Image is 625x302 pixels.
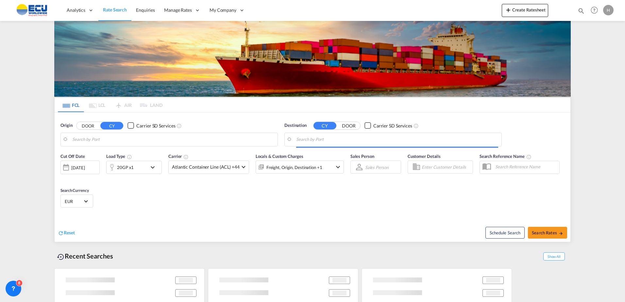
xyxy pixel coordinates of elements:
button: Note: By default Schedule search will only considerorigin ports, destination ports and cut off da... [485,227,525,239]
div: 20GP x1icon-chevron-down [106,161,162,174]
span: Rate Search [103,7,127,12]
input: Search by Port [72,135,274,144]
input: Search by Port [296,135,498,144]
span: Help [589,5,600,16]
span: Carrier [168,154,189,159]
button: CY [313,122,336,129]
span: Load Type [106,154,132,159]
span: Origin [60,122,72,129]
div: Recent Searches [54,249,116,263]
md-icon: icon-information-outline [127,154,132,159]
md-select: Sales Person [364,162,389,172]
md-icon: icon-plus 400-fg [504,6,512,14]
md-icon: Unchecked: Search for CY (Container Yard) services for all selected carriers.Checked : Search for... [414,123,419,128]
div: icon-refreshReset [58,229,75,237]
button: CY [100,122,123,129]
span: Locals & Custom Charges [256,154,303,159]
md-select: Select Currency: € EUREuro [64,196,90,206]
span: Search Currency [60,188,89,193]
md-icon: Unchecked: Search for CY (Container Yard) services for all selected carriers.Checked : Search for... [177,123,182,128]
div: icon-magnify [578,7,585,17]
span: Search Reference Name [480,154,532,159]
md-icon: icon-arrow-right [559,231,563,236]
div: [DATE] [71,165,85,171]
img: LCL+%26+FCL+BACKGROUND.png [54,21,571,97]
div: Freight Origin Destination Factory Stuffingicon-chevron-down [256,160,344,174]
button: icon-plus 400-fgCreate Ratesheet [502,4,548,17]
span: Atlantic Container Line (ACL) +44 [172,164,240,170]
span: Show All [543,252,565,260]
div: H [603,5,614,15]
md-datepicker: Select [60,174,65,182]
md-pagination-wrapper: Use the left and right arrow keys to navigate between tabs [58,98,162,112]
span: Cut Off Date [60,154,85,159]
div: 20GP x1 [117,163,134,172]
span: My Company [210,7,236,13]
md-icon: The selected Trucker/Carrierwill be displayed in the rate results If the rates are from another f... [183,154,189,159]
md-icon: icon-backup-restore [57,253,65,261]
span: Customer Details [408,154,441,159]
span: EUR [65,198,83,204]
md-icon: icon-refresh [58,230,64,236]
div: Carrier SD Services [136,123,175,129]
div: Help [589,5,603,16]
md-icon: Your search will be saved by the below given name [526,154,532,159]
button: DOOR [76,122,99,129]
md-icon: icon-magnify [578,7,585,14]
input: Enter Customer Details [422,162,471,172]
span: Analytics [67,7,85,13]
div: Origin DOOR CY Checkbox No InkUnchecked: Search for CY (Container Yard) services for all selected... [55,112,570,242]
img: 6cccb1402a9411edb762cf9624ab9cda.png [10,3,54,18]
div: Freight Origin Destination Factory Stuffing [266,163,322,172]
button: Search Ratesicon-arrow-right [528,227,567,239]
span: Search Rates [532,230,563,235]
md-checkbox: Checkbox No Ink [127,122,175,129]
span: Destination [284,122,307,129]
button: DOOR [337,122,360,129]
span: Enquiries [136,7,155,13]
md-tab-item: FCL [58,98,84,112]
div: Carrier SD Services [373,123,412,129]
span: Manage Rates [164,7,192,13]
div: [DATE] [60,160,100,174]
md-checkbox: Checkbox No Ink [364,122,412,129]
span: Sales Person [350,154,374,159]
md-icon: icon-chevron-down [334,163,342,171]
md-icon: icon-chevron-down [149,163,160,171]
input: Search Reference Name [492,162,559,172]
span: Reset [64,230,75,235]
